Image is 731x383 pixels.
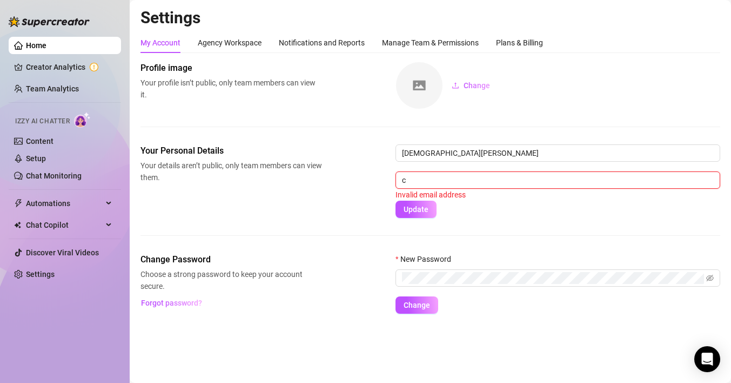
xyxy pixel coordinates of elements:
span: Your profile isn’t public, only team members can view it. [140,77,322,101]
span: eye-invisible [706,274,714,282]
span: thunderbolt [14,199,23,208]
label: New Password [395,253,458,265]
button: Update [395,201,437,218]
span: Izzy AI Chatter [15,116,70,127]
a: Content [26,137,53,146]
span: Choose a strong password to keep your account secure. [140,268,322,292]
span: Change [404,301,430,309]
a: Chat Monitoring [26,171,82,180]
input: New Password [402,272,704,284]
div: Notifications and Reports [279,37,365,49]
input: Enter name [395,144,720,162]
span: Your details aren’t public, only team members can view them. [140,160,322,183]
img: logo-BBDzfeDw.svg [9,16,90,27]
a: Settings [26,270,55,279]
img: square-placeholder.png [396,62,442,109]
span: Your Personal Details [140,144,322,157]
a: Team Analytics [26,84,79,93]
a: Creator Analytics exclamation-circle [26,58,112,76]
div: Manage Team & Permissions [382,37,479,49]
a: Discover Viral Videos [26,248,99,257]
span: Change Password [140,253,322,266]
button: Forgot password? [140,294,202,312]
div: Invalid email address [395,189,720,201]
span: Forgot password? [141,299,202,307]
button: Change [395,296,438,314]
span: Change [464,81,490,90]
img: AI Chatter [74,112,91,128]
span: upload [452,82,459,89]
span: Update [404,205,428,214]
span: Profile image [140,62,322,75]
div: Plans & Billing [496,37,543,49]
input: Enter new email [395,171,720,189]
h2: Settings [140,8,720,28]
div: My Account [140,37,180,49]
span: Automations [26,195,103,212]
div: Open Intercom Messenger [694,346,720,372]
a: Setup [26,154,46,163]
a: Home [26,41,46,50]
button: Change [443,77,499,94]
span: Chat Copilot [26,216,103,234]
div: Agency Workspace [198,37,261,49]
img: Chat Copilot [14,221,21,229]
